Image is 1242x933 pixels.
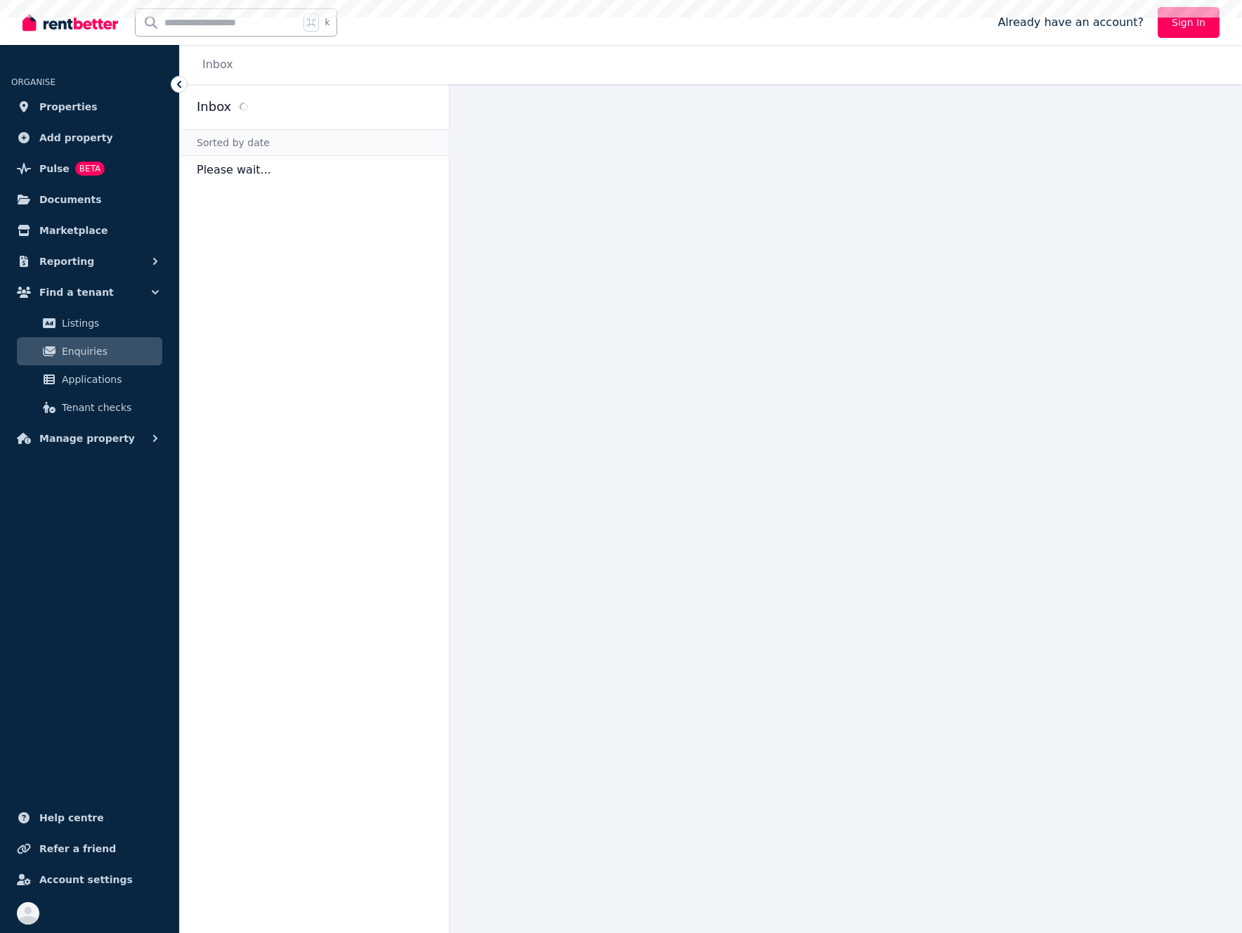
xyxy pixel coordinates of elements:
button: Find a tenant [11,278,168,306]
h2: Inbox [197,97,231,117]
a: Documents [11,185,168,214]
a: Add property [11,124,168,152]
span: Listings [62,315,157,332]
span: Enquiries [62,343,157,360]
span: Marketplace [39,222,107,239]
span: k [325,17,329,28]
span: Already have an account? [998,14,1144,31]
span: Tenant checks [62,399,157,416]
img: RentBetter [22,12,118,33]
span: Find a tenant [39,284,114,301]
span: Help centre [39,809,104,826]
p: Please wait... [180,156,449,184]
span: Reporting [39,253,94,270]
span: Manage property [39,430,135,447]
a: Sign In [1158,7,1220,38]
a: Account settings [11,866,168,894]
a: Marketplace [11,216,168,244]
a: Refer a friend [11,835,168,863]
span: Add property [39,129,113,146]
span: Properties [39,98,98,115]
div: Sorted by date [180,129,449,156]
span: Documents [39,191,102,208]
a: Tenant checks [17,393,162,422]
span: ORGANISE [11,77,55,87]
a: Properties [11,93,168,121]
a: Help centre [11,804,168,832]
a: Applications [17,365,162,393]
span: BETA [75,162,105,176]
a: Listings [17,309,162,337]
span: Applications [62,371,157,388]
nav: Breadcrumb [180,45,250,84]
span: Account settings [39,871,133,888]
a: Enquiries [17,337,162,365]
span: Pulse [39,160,70,177]
button: Manage property [11,424,168,452]
button: Reporting [11,247,168,275]
a: Inbox [202,58,233,71]
span: Refer a friend [39,840,116,857]
a: PulseBETA [11,155,168,183]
